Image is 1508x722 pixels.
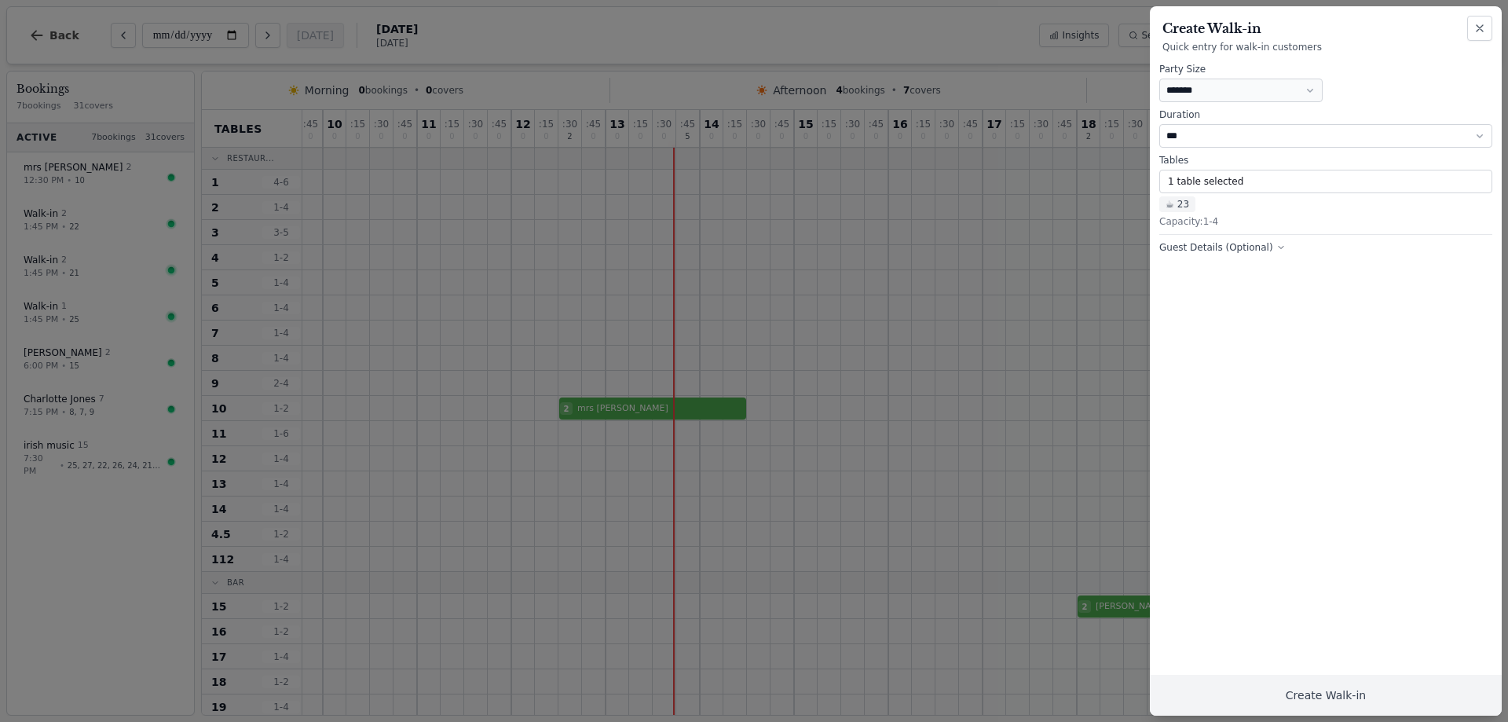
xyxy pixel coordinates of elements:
[1159,196,1195,212] span: 23
[1162,19,1489,38] h2: Create Walk-in
[1150,675,1502,716] button: Create Walk-in
[1159,241,1286,254] button: Guest Details (Optional)
[1159,63,1323,75] label: Party Size
[1159,154,1492,167] label: Tables
[1162,41,1489,53] p: Quick entry for walk-in customers
[1159,215,1492,228] div: Capacity: 1 - 4
[1159,108,1492,121] label: Duration
[1159,170,1492,193] button: 1 table selected
[1166,198,1174,211] span: ☕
